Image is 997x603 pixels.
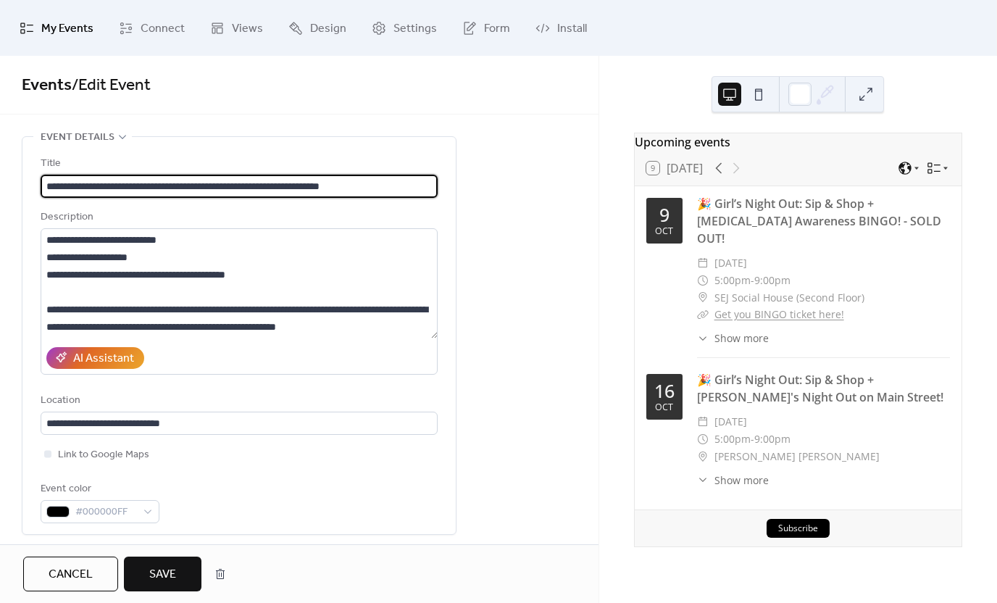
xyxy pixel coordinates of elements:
[655,227,673,236] div: Oct
[697,306,709,323] div: ​
[525,6,598,50] a: Install
[49,566,93,583] span: Cancel
[278,6,357,50] a: Design
[149,566,176,583] span: Save
[41,17,93,40] span: My Events
[46,347,144,369] button: AI Assistant
[714,413,747,431] span: [DATE]
[659,206,669,224] div: 9
[697,473,769,488] button: ​Show more
[714,473,769,488] span: Show more
[635,133,961,151] div: Upcoming events
[697,448,709,465] div: ​
[557,17,587,40] span: Install
[41,209,435,226] div: Description
[41,392,435,409] div: Location
[697,272,709,289] div: ​
[41,481,157,498] div: Event color
[754,272,790,289] span: 9:00pm
[714,330,769,346] span: Show more
[361,6,448,50] a: Settings
[23,557,118,591] button: Cancel
[697,371,950,406] div: 🎉 Girl’s Night Out: Sip & Shop + [PERSON_NAME]'s Night Out on Main Street!
[697,413,709,431] div: ​
[714,307,844,321] a: Get you BINGO ticket here!
[41,129,114,146] span: Event details
[751,431,754,448] span: -
[751,272,754,289] span: -
[697,330,709,346] div: ​
[73,350,134,367] div: AI Assistant
[108,6,196,50] a: Connect
[310,17,346,40] span: Design
[72,70,151,101] span: / Edit Event
[199,6,274,50] a: Views
[697,196,941,246] a: 🎉 Girl’s Night Out: Sip & Shop + [MEDICAL_DATA] Awareness BINGO! - SOLD OUT!
[767,519,830,538] button: Subscribe
[451,6,521,50] a: Form
[141,17,185,40] span: Connect
[697,289,709,307] div: ​
[697,431,709,448] div: ​
[697,473,709,488] div: ​
[9,6,104,50] a: My Events
[714,272,751,289] span: 5:00pm
[232,17,263,40] span: Views
[754,431,790,448] span: 9:00pm
[58,446,149,464] span: Link to Google Maps
[655,403,673,412] div: Oct
[714,289,864,307] span: SEJ Social House (Second Floor)
[654,382,675,400] div: 16
[697,330,769,346] button: ​Show more
[393,17,437,40] span: Settings
[22,70,72,101] a: Events
[75,504,136,521] span: #000000FF
[41,155,435,172] div: Title
[124,557,201,591] button: Save
[714,448,880,465] span: [PERSON_NAME] [PERSON_NAME]
[714,431,751,448] span: 5:00pm
[484,17,510,40] span: Form
[714,254,747,272] span: [DATE]
[697,254,709,272] div: ​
